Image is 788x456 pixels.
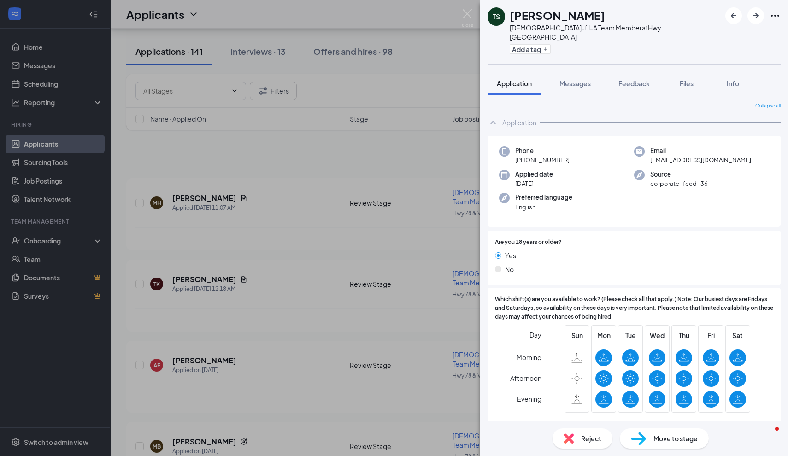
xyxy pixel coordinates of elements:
[495,295,773,321] span: Which shift(s) are you available to work? (Please check all that apply.) Note: Our busiest days a...
[770,10,781,21] svg: Ellipses
[650,170,708,179] span: Source
[680,79,694,88] span: Files
[510,44,551,54] button: PlusAdd a tag
[515,155,570,165] span: [PHONE_NUMBER]
[618,79,650,88] span: Feedback
[676,330,692,340] span: Thu
[649,330,665,340] span: Wed
[515,179,553,188] span: [DATE]
[559,79,591,88] span: Messages
[505,264,514,274] span: No
[515,146,570,155] span: Phone
[497,79,532,88] span: Application
[595,330,612,340] span: Mon
[755,102,781,110] span: Collapse all
[488,117,499,128] svg: ChevronUp
[510,370,541,386] span: Afternoon
[515,193,572,202] span: Preferred language
[622,330,639,340] span: Tue
[517,391,541,407] span: Evening
[515,202,572,212] span: English
[650,179,708,188] span: corporate_feed_36
[529,330,541,340] span: Day
[725,7,742,24] button: ArrowLeftNew
[747,7,764,24] button: ArrowRight
[703,330,719,340] span: Fri
[510,23,721,41] div: [DEMOGRAPHIC_DATA]-fil-A Team Member at Hwy [GEOGRAPHIC_DATA]
[750,10,761,21] svg: ArrowRight
[581,433,601,444] span: Reject
[543,47,548,52] svg: Plus
[653,433,698,444] span: Move to stage
[493,12,500,21] div: TS
[505,250,516,261] span: Yes
[729,330,746,340] span: Sat
[650,155,751,165] span: [EMAIL_ADDRESS][DOMAIN_NAME]
[650,146,751,155] span: Email
[757,425,779,447] iframe: Intercom live chat
[569,330,585,340] span: Sun
[517,349,541,366] span: Morning
[495,238,562,247] span: Are you 18 years or older?
[502,118,536,127] div: Application
[510,7,605,23] h1: [PERSON_NAME]
[515,170,553,179] span: Applied date
[727,79,739,88] span: Info
[728,10,739,21] svg: ArrowLeftNew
